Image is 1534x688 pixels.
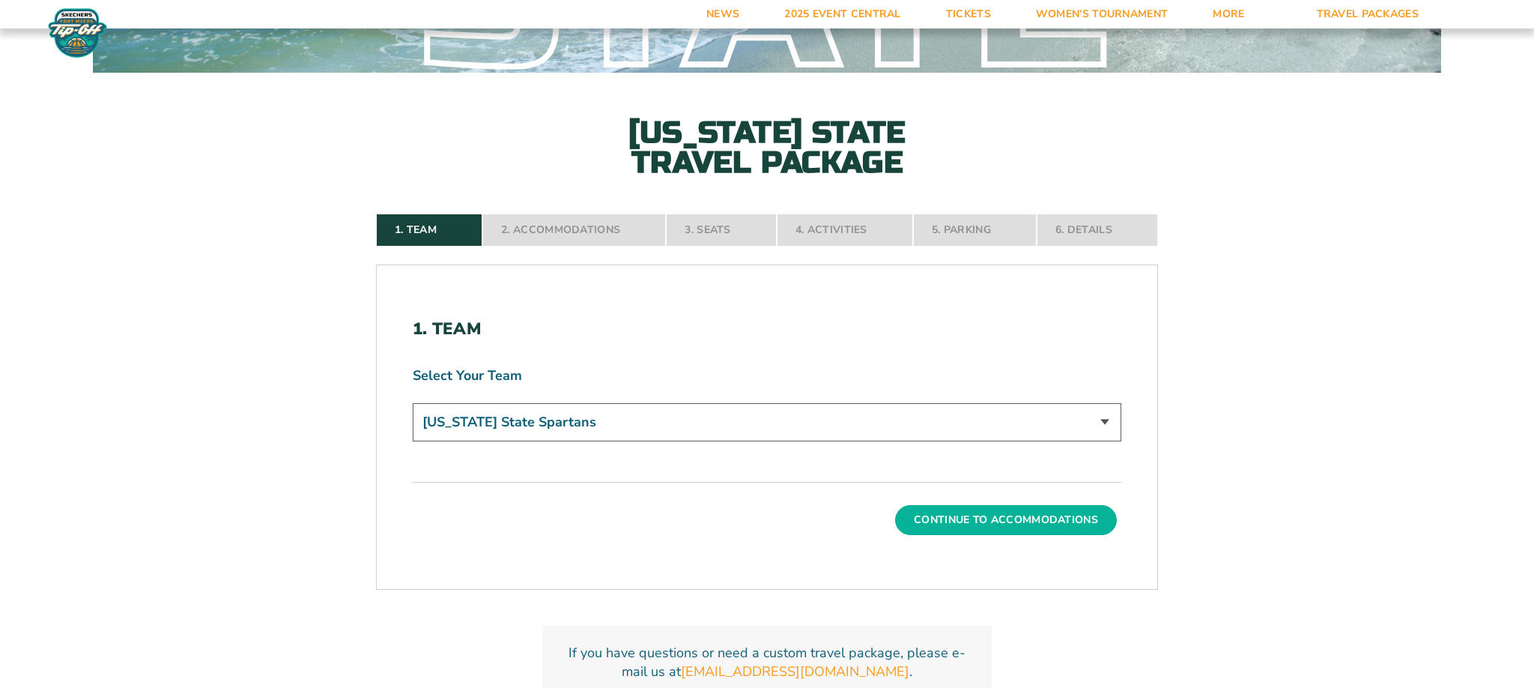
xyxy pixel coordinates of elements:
[413,319,1121,339] h2: 1. Team
[45,7,110,58] img: Fort Myers Tip-Off
[413,366,1121,385] label: Select Your Team
[681,663,909,681] a: [EMAIL_ADDRESS][DOMAIN_NAME]
[895,505,1117,535] button: Continue To Accommodations
[560,644,974,681] p: If you have questions or need a custom travel package, please e-mail us at .
[602,118,932,178] h2: [US_STATE] State Travel Package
